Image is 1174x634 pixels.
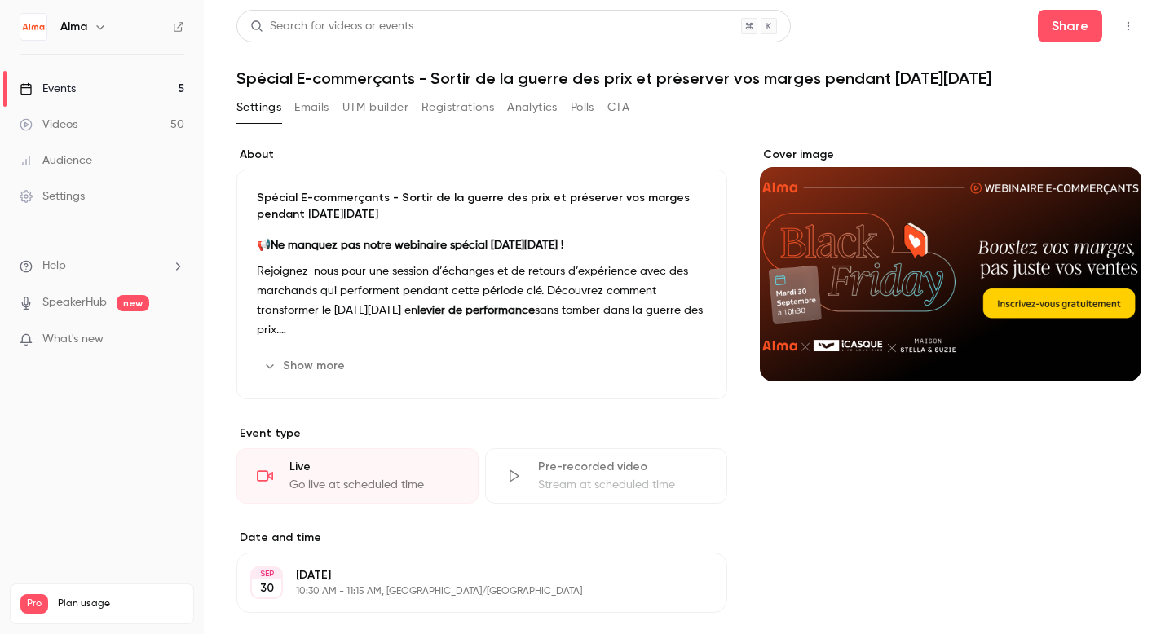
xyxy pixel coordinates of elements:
[20,117,77,133] div: Videos
[289,459,458,475] div: Live
[20,14,46,40] img: Alma
[252,568,281,579] div: SEP
[236,425,727,442] p: Event type
[42,294,107,311] a: SpeakerHub
[20,81,76,97] div: Events
[271,240,563,251] strong: Ne manquez pas notre webinaire spécial [DATE][DATE] !
[760,147,1141,381] section: Cover image
[165,332,184,347] iframe: Noticeable Trigger
[342,95,408,121] button: UTM builder
[485,448,727,504] div: Pre-recorded videoStream at scheduled time
[60,19,87,35] h6: Alma
[236,448,479,504] div: LiveGo live at scheduled time
[607,95,629,121] button: CTA
[236,147,727,163] label: About
[257,353,355,379] button: Show more
[296,567,641,583] p: [DATE]
[294,95,329,121] button: Emails
[760,147,1141,163] label: Cover image
[20,188,85,205] div: Settings
[58,597,183,610] span: Plan usage
[260,580,274,597] p: 30
[571,95,594,121] button: Polls
[117,295,149,311] span: new
[257,190,707,222] p: Spécial E-commerçants - Sortir de la guerre des prix et préserver vos marges pendant [DATE][DATE]
[42,258,66,275] span: Help
[257,236,707,255] p: 📢
[421,95,494,121] button: Registrations
[236,530,727,546] label: Date and time
[289,477,458,493] div: Go live at scheduled time
[538,459,707,475] div: Pre-recorded video
[20,594,48,614] span: Pro
[417,305,535,316] strong: levier de performance
[250,18,413,35] div: Search for videos or events
[507,95,558,121] button: Analytics
[20,152,92,169] div: Audience
[236,95,281,121] button: Settings
[296,585,641,598] p: 10:30 AM - 11:15 AM, [GEOGRAPHIC_DATA]/[GEOGRAPHIC_DATA]
[257,262,707,340] p: Rejoignez-nous pour une session d’échanges et de retours d’expérience avec des marchands qui perf...
[42,331,104,348] span: What's new
[20,258,184,275] li: help-dropdown-opener
[1038,10,1102,42] button: Share
[538,477,707,493] div: Stream at scheduled time
[236,68,1141,88] h1: Spécial E-commerçants - Sortir de la guerre des prix et préserver vos marges pendant [DATE][DATE]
